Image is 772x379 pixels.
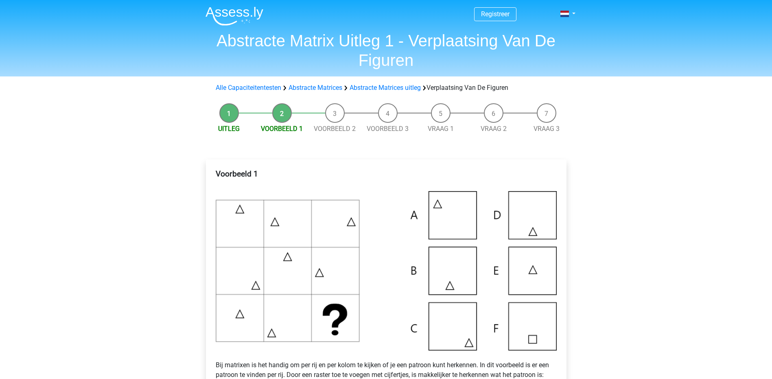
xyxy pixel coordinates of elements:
div: Verplaatsing Van De Figuren [212,83,560,93]
a: Vraag 3 [534,125,560,133]
a: Registreer [481,10,510,18]
a: Uitleg [218,125,240,133]
img: Voorbeeld2.png [216,191,557,351]
h1: Abstracte Matrix Uitleg 1 - Verplaatsing Van De Figuren [199,31,573,70]
a: Abstracte Matrices [289,84,342,91]
img: Assessly [206,7,263,26]
a: Voorbeeld 3 [367,125,409,133]
a: Voorbeeld 2 [314,125,356,133]
a: Voorbeeld 1 [261,125,303,133]
a: Vraag 2 [481,125,507,133]
b: Voorbeeld 1 [216,169,258,179]
a: Abstracte Matrices uitleg [350,84,421,91]
a: Alle Capaciteitentesten [216,84,281,91]
a: Vraag 1 [428,125,454,133]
